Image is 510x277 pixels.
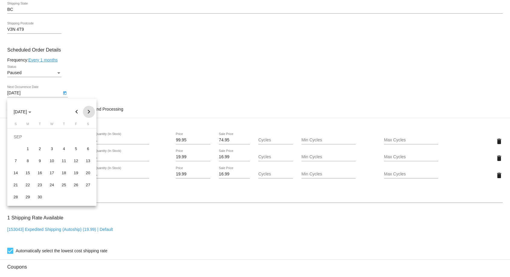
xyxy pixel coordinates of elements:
[82,155,94,167] td: September 13, 2025
[71,180,81,190] div: 26
[34,192,45,203] div: 30
[10,167,22,179] td: September 14, 2025
[83,143,93,154] div: 6
[58,156,69,166] div: 11
[10,131,94,143] td: SEP
[10,180,21,190] div: 21
[58,167,70,179] td: September 18, 2025
[34,156,45,166] div: 9
[58,143,69,154] div: 4
[46,143,58,155] td: September 3, 2025
[70,167,82,179] td: September 19, 2025
[70,143,82,155] td: September 5, 2025
[71,156,81,166] div: 12
[22,167,34,179] td: September 15, 2025
[58,122,70,128] th: Thursday
[22,179,34,191] td: September 22, 2025
[10,122,22,128] th: Sunday
[34,143,46,155] td: September 2, 2025
[22,143,33,154] div: 1
[58,168,69,178] div: 18
[58,155,70,167] td: September 11, 2025
[58,180,69,190] div: 25
[34,191,46,203] td: September 30, 2025
[10,168,21,178] div: 14
[10,156,21,166] div: 7
[82,122,94,128] th: Saturday
[82,179,94,191] td: September 27, 2025
[70,155,82,167] td: September 12, 2025
[34,180,45,190] div: 23
[46,143,57,154] div: 3
[22,191,34,203] td: September 29, 2025
[22,143,34,155] td: September 1, 2025
[46,168,57,178] div: 17
[34,167,46,179] td: September 16, 2025
[46,122,58,128] th: Wednesday
[58,143,70,155] td: September 4, 2025
[83,168,93,178] div: 20
[34,122,46,128] th: Tuesday
[58,179,70,191] td: September 25, 2025
[46,180,57,190] div: 24
[46,167,58,179] td: September 17, 2025
[34,168,45,178] div: 16
[22,156,33,166] div: 8
[71,143,81,154] div: 5
[22,168,33,178] div: 15
[71,106,83,118] button: Previous month
[70,122,82,128] th: Friday
[9,106,36,118] button: Choose month and year
[14,109,31,114] span: [DATE]
[10,192,21,203] div: 28
[71,168,81,178] div: 19
[10,179,22,191] td: September 21, 2025
[46,179,58,191] td: September 24, 2025
[34,155,46,167] td: September 9, 2025
[10,155,22,167] td: September 7, 2025
[22,122,34,128] th: Monday
[82,167,94,179] td: September 20, 2025
[22,155,34,167] td: September 8, 2025
[22,180,33,190] div: 22
[83,180,93,190] div: 27
[83,156,93,166] div: 13
[46,155,58,167] td: September 10, 2025
[82,143,94,155] td: September 6, 2025
[34,143,45,154] div: 2
[70,179,82,191] td: September 26, 2025
[46,156,57,166] div: 10
[83,106,95,118] button: Next month
[34,179,46,191] td: September 23, 2025
[10,191,22,203] td: September 28, 2025
[22,192,33,203] div: 29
